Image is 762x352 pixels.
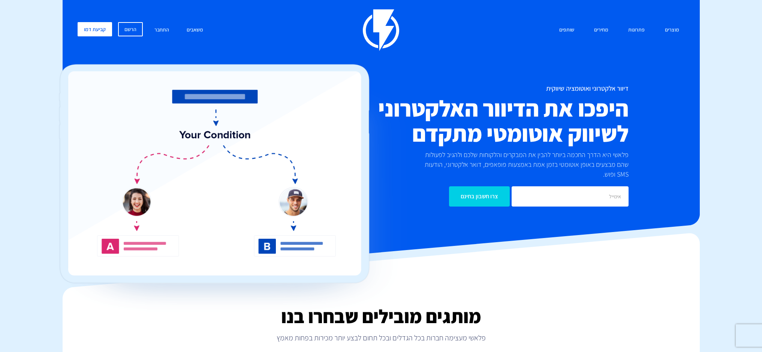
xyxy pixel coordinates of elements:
a: משאבים [181,22,209,38]
input: אימייל [512,186,629,207]
a: פתרונות [623,22,650,38]
a: מוצרים [659,22,685,38]
a: שותפים [554,22,580,38]
a: מחירים [588,22,614,38]
a: הרשם [118,22,143,36]
h2: היפכו את הדיוור האלקטרוני לשיווק אוטומטי מתקדם [336,96,629,146]
p: פלאשי היא הדרך החכמה ביותר להבין את המבקרים והלקוחות שלכם ולהגיב לפעולות שהם מבצעים באופן אוטומטי... [412,150,629,179]
p: פלאשי מעצימה חברות בכל הגדלים ובכל תחום לבצע יותר מכירות בפחות מאמץ [63,333,700,343]
input: צרו חשבון בחינם [449,186,510,207]
a: התחבר [149,22,175,38]
a: קביעת דמו [78,22,112,36]
h1: דיוור אלקטרוני ואוטומציה שיווקית [336,85,629,92]
h2: מותגים מובילים שבחרו בנו [63,306,700,327]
